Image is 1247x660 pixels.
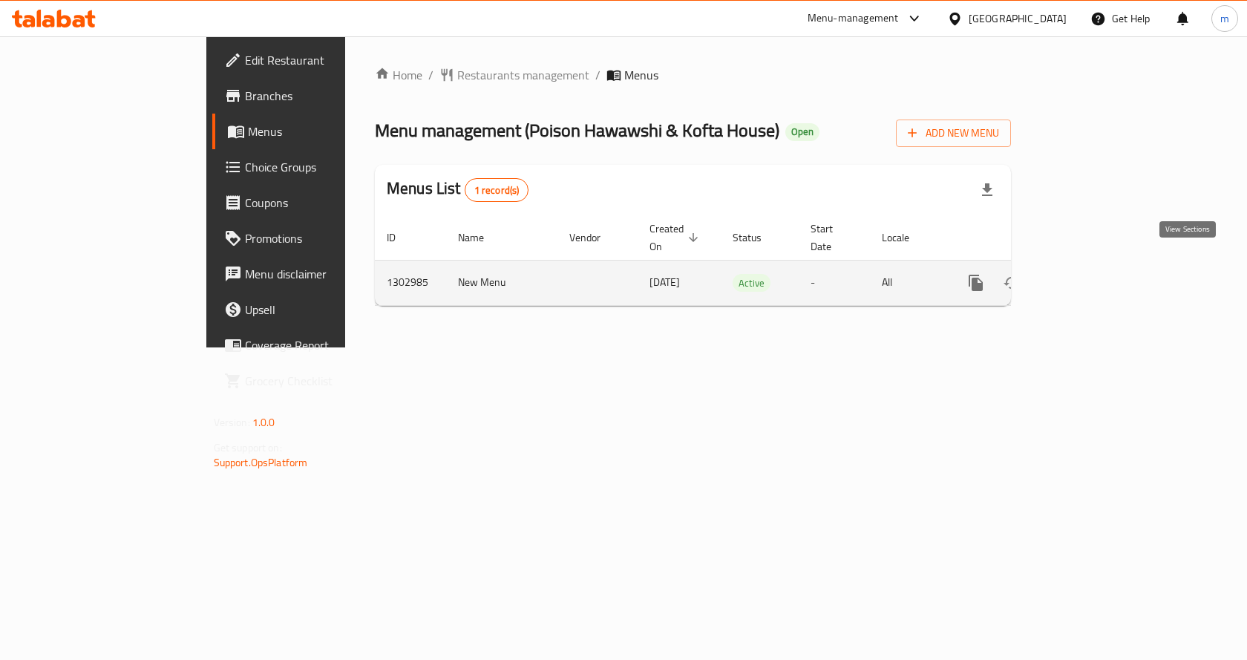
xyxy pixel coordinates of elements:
a: Menu disclaimer [212,256,415,292]
span: Upsell [245,301,403,318]
a: Restaurants management [439,66,589,84]
h2: Menus List [387,177,528,202]
nav: breadcrumb [375,66,1011,84]
div: Open [785,123,819,141]
span: Menus [248,122,403,140]
a: Upsell [212,292,415,327]
span: m [1220,10,1229,27]
div: [GEOGRAPHIC_DATA] [969,10,1067,27]
span: Name [458,229,503,246]
span: Edit Restaurant [245,51,403,69]
div: Active [733,274,770,292]
span: [DATE] [649,272,680,292]
span: Version: [214,413,250,432]
span: Grocery Checklist [245,372,403,390]
div: Export file [969,172,1005,208]
a: Coupons [212,185,415,220]
span: Created On [649,220,703,255]
td: All [870,260,946,305]
a: Grocery Checklist [212,363,415,399]
a: Choice Groups [212,149,415,185]
li: / [595,66,600,84]
a: Coverage Report [212,327,415,363]
span: Menu disclaimer [245,265,403,283]
span: 1.0.0 [252,413,275,432]
span: Promotions [245,229,403,247]
a: Edit Restaurant [212,42,415,78]
table: enhanced table [375,215,1113,306]
button: more [958,265,994,301]
th: Actions [946,215,1113,261]
div: Menu-management [808,10,899,27]
span: Open [785,125,819,138]
span: Restaurants management [457,66,589,84]
span: Start Date [811,220,852,255]
span: Coverage Report [245,336,403,354]
button: Change Status [994,265,1030,301]
span: Add New Menu [908,124,999,143]
span: Choice Groups [245,158,403,176]
button: Add New Menu [896,120,1011,147]
span: Menu management ( Poison Hawawshi & Kofta House ) [375,114,779,147]
li: / [428,66,433,84]
span: ID [387,229,415,246]
a: Branches [212,78,415,114]
a: Support.OpsPlatform [214,453,308,472]
span: Active [733,275,770,292]
a: Menus [212,114,415,149]
span: Status [733,229,781,246]
span: Locale [882,229,929,246]
span: Get support on: [214,438,282,457]
span: 1 record(s) [465,183,528,197]
div: Total records count [465,178,529,202]
span: Menus [624,66,658,84]
span: Branches [245,87,403,105]
span: Vendor [569,229,620,246]
a: Promotions [212,220,415,256]
span: Coupons [245,194,403,212]
td: - [799,260,870,305]
td: New Menu [446,260,557,305]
